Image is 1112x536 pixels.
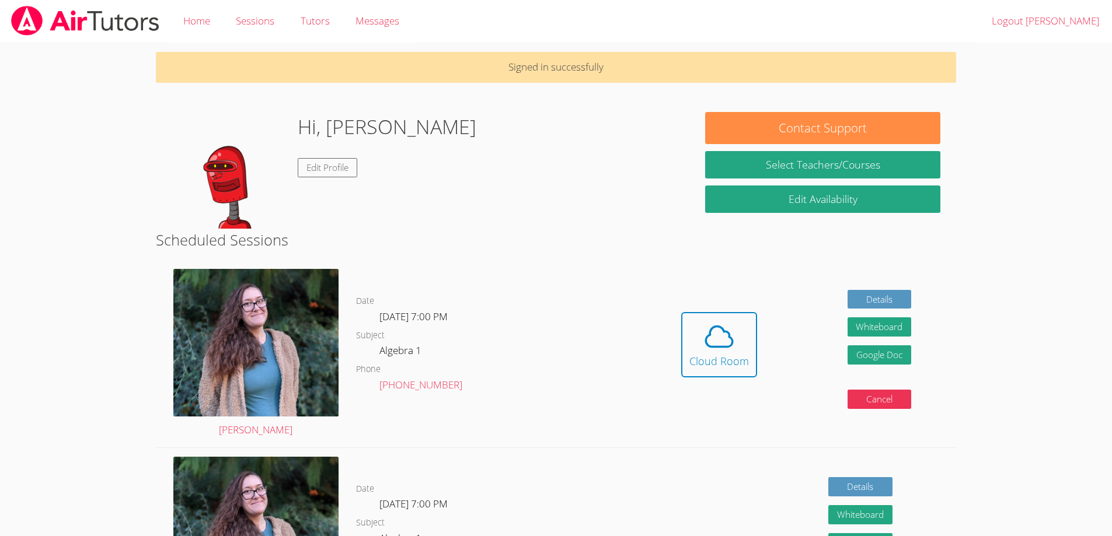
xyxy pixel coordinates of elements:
a: Edit Profile [298,158,357,177]
dt: Phone [356,362,381,377]
button: Contact Support [705,112,940,144]
img: default.png [172,112,288,229]
a: [PERSON_NAME] [173,269,339,439]
span: [DATE] 7:00 PM [379,310,448,323]
a: Details [828,477,893,496]
dt: Date [356,294,374,309]
h1: Hi, [PERSON_NAME] [298,112,476,142]
span: [DATE] 7:00 PM [379,497,448,510]
a: [PHONE_NUMBER] [379,378,462,391]
dt: Subject [356,516,385,530]
img: airtutors_banner-c4298cdbf04f3fff15de1276eac7730deb9818008684d7c2e4769d2f7ddbe033.png [10,6,161,36]
p: Signed in successfully [156,52,957,83]
a: Google Doc [848,345,912,365]
button: Whiteboard [848,317,912,337]
dt: Date [356,482,374,496]
dd: Algebra 1 [379,342,424,362]
h2: Scheduled Sessions [156,229,957,251]
button: Cloud Room [681,312,757,377]
button: Whiteboard [828,505,893,524]
dt: Subject [356,328,385,343]
a: Select Teachers/Courses [705,151,940,178]
img: avatar.png [173,269,339,416]
div: Cloud Room [689,353,749,369]
a: Edit Availability [705,185,940,213]
button: Cancel [848,390,912,409]
a: Details [848,290,912,309]
span: Messages [355,14,399,27]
